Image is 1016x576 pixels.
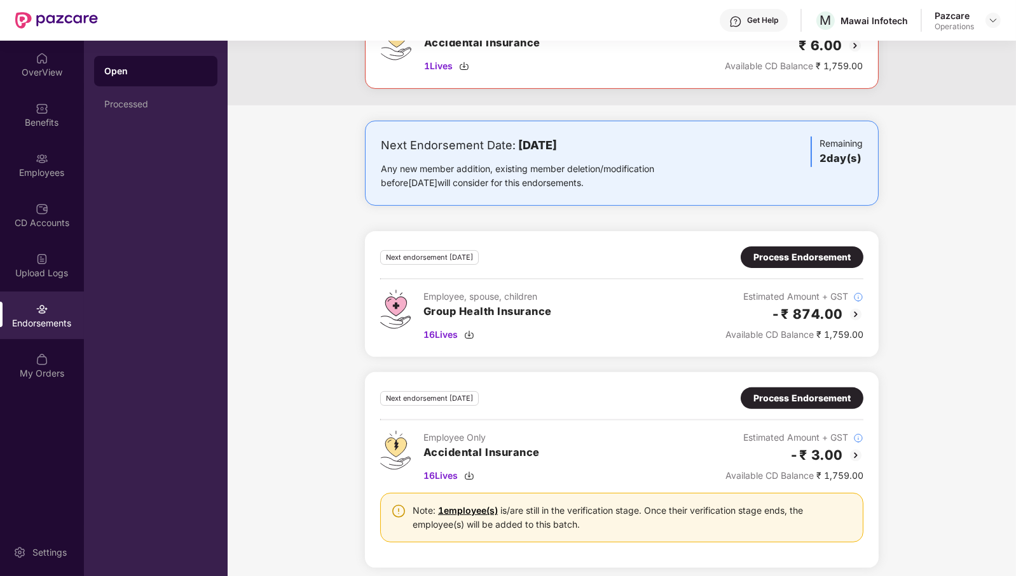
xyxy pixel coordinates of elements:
img: svg+xml;base64,PHN2ZyB4bWxucz0iaHR0cDovL3d3dy53My5vcmcvMjAwMC9zdmciIHdpZHRoPSI0OS4zMjEiIGhlaWdodD... [381,21,411,60]
div: Process Endorsement [753,250,851,264]
img: svg+xml;base64,PHN2ZyBpZD0iSW5mb18tXzMyeDMyIiBkYXRhLW5hbWU9IkluZm8gLSAzMngzMiIgeG1sbnM9Imh0dHA6Ly... [853,292,863,302]
div: Processed [104,99,207,109]
a: 1 employee(s) [438,505,498,516]
img: svg+xml;base64,PHN2ZyBpZD0iSG9tZSIgeG1sbnM9Imh0dHA6Ly93d3cudzMub3JnLzIwMDAvc3ZnIiB3aWR0aD0iMjAiIG... [36,52,48,65]
div: Employee Only [423,431,540,445]
img: svg+xml;base64,PHN2ZyBpZD0iRG93bmxvYWQtMzJ4MzIiIHhtbG5zPSJodHRwOi8vd3d3LnczLm9yZy8yMDAwL3N2ZyIgd2... [459,61,469,71]
div: Remaining [811,137,863,167]
img: svg+xml;base64,PHN2ZyBpZD0iVXBsb2FkX0xvZ3MiIGRhdGEtbmFtZT0iVXBsb2FkIExvZ3MiIHhtbG5zPSJodHRwOi8vd3... [36,253,48,265]
div: Employee, spouse, children [423,290,552,304]
img: svg+xml;base64,PHN2ZyBpZD0iQmFjay0yMHgyMCIgeG1sbnM9Imh0dHA6Ly93d3cudzMub3JnLzIwMDAvc3ZnIiB3aWR0aD... [848,307,863,322]
div: Process Endorsement [753,391,851,405]
div: Operations [935,22,974,32]
h3: Group Health Insurance [423,304,552,320]
img: svg+xml;base64,PHN2ZyBpZD0iV2FybmluZ18tXzI0eDI0IiBkYXRhLW5hbWU9Ildhcm5pbmcgLSAyNHgyNCIgeG1sbnM9Im... [391,504,406,519]
img: svg+xml;base64,PHN2ZyBpZD0iRHJvcGRvd24tMzJ4MzIiIHhtbG5zPSJodHRwOi8vd3d3LnczLm9yZy8yMDAwL3N2ZyIgd2... [988,15,998,25]
div: Next Endorsement Date: [381,137,694,154]
img: svg+xml;base64,PHN2ZyBpZD0iRG93bmxvYWQtMzJ4MzIiIHhtbG5zPSJodHRwOi8vd3d3LnczLm9yZy8yMDAwL3N2ZyIgd2... [464,471,474,481]
span: Available CD Balance [725,470,814,481]
img: svg+xml;base64,PHN2ZyBpZD0iRW5kb3JzZW1lbnRzIiB4bWxucz0iaHR0cDovL3d3dy53My5vcmcvMjAwMC9zdmciIHdpZH... [36,303,48,316]
span: 16 Lives [423,469,458,483]
h2: -₹ 874.00 [772,304,844,325]
span: Available CD Balance [725,60,813,71]
span: 1 Lives [424,59,453,73]
div: Any new member addition, existing member deletion/modification before [DATE] will consider for th... [381,162,694,190]
h3: 2 day(s) [820,151,863,167]
img: svg+xml;base64,PHN2ZyBpZD0iRG93bmxvYWQtMzJ4MzIiIHhtbG5zPSJodHRwOi8vd3d3LnczLm9yZy8yMDAwL3N2ZyIgd2... [464,330,474,340]
div: Open [104,65,207,77]
div: ₹ 1,759.00 [725,59,863,73]
div: Pazcare [935,10,974,22]
div: Estimated Amount + GST [725,290,863,304]
img: New Pazcare Logo [15,12,98,29]
img: svg+xml;base64,PHN2ZyBpZD0iQ0RfQWNjb3VudHMiIGRhdGEtbmFtZT0iQ0QgQWNjb3VudHMiIHhtbG5zPSJodHRwOi8vd3... [36,203,48,215]
div: Mawai Infotech [841,15,908,27]
div: ₹ 1,759.00 [725,469,863,483]
img: svg+xml;base64,PHN2ZyBpZD0iSGVscC0zMngzMiIgeG1sbnM9Imh0dHA6Ly93d3cudzMub3JnLzIwMDAvc3ZnIiB3aWR0aD... [729,15,742,28]
h3: Accidental Insurance [424,35,540,51]
h2: -₹ 3.00 [790,445,844,465]
div: Note: is/are still in the verification stage. Once their verification stage ends, the employee(s)... [413,504,853,532]
img: svg+xml;base64,PHN2ZyBpZD0iQmVuZWZpdHMiIHhtbG5zPSJodHRwOi8vd3d3LnczLm9yZy8yMDAwL3N2ZyIgd2lkdGg9Ij... [36,102,48,115]
div: ₹ 1,759.00 [725,328,863,342]
span: 16 Lives [423,328,458,342]
img: svg+xml;base64,PHN2ZyBpZD0iRW1wbG95ZWVzIiB4bWxucz0iaHR0cDovL3d3dy53My5vcmcvMjAwMC9zdmciIHdpZHRoPS... [36,152,48,165]
img: svg+xml;base64,PHN2ZyB4bWxucz0iaHR0cDovL3d3dy53My5vcmcvMjAwMC9zdmciIHdpZHRoPSI0Ny43MTQiIGhlaWdodD... [380,290,411,329]
img: svg+xml;base64,PHN2ZyBpZD0iSW5mb18tXzMyeDMyIiBkYXRhLW5hbWU9IkluZm8gLSAzMngzMiIgeG1sbnM9Imh0dHA6Ly... [853,433,863,443]
img: svg+xml;base64,PHN2ZyBpZD0iQmFjay0yMHgyMCIgeG1sbnM9Imh0dHA6Ly93d3cudzMub3JnLzIwMDAvc3ZnIiB3aWR0aD... [848,448,863,463]
div: Estimated Amount + GST [725,431,863,445]
span: M [820,13,832,28]
div: Get Help [747,15,778,25]
h3: Accidental Insurance [423,445,540,461]
img: svg+xml;base64,PHN2ZyBpZD0iU2V0dGluZy0yMHgyMCIgeG1sbnM9Imh0dHA6Ly93d3cudzMub3JnLzIwMDAvc3ZnIiB3aW... [13,546,26,559]
div: Next endorsement [DATE] [380,250,479,265]
div: Next endorsement [DATE] [380,391,479,406]
img: svg+xml;base64,PHN2ZyBpZD0iQmFjay0yMHgyMCIgeG1sbnM9Imh0dHA6Ly93d3cudzMub3JnLzIwMDAvc3ZnIiB3aWR0aD... [848,38,863,53]
h2: ₹ 6.00 [799,35,842,56]
img: svg+xml;base64,PHN2ZyBpZD0iTXlfT3JkZXJzIiBkYXRhLW5hbWU9Ik15IE9yZGVycyIgeG1sbnM9Imh0dHA6Ly93d3cudz... [36,353,48,366]
div: Settings [29,546,71,559]
img: svg+xml;base64,PHN2ZyB4bWxucz0iaHR0cDovL3d3dy53My5vcmcvMjAwMC9zdmciIHdpZHRoPSI0OS4zMjEiIGhlaWdodD... [380,431,411,470]
span: Available CD Balance [725,329,814,340]
b: [DATE] [518,138,557,152]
